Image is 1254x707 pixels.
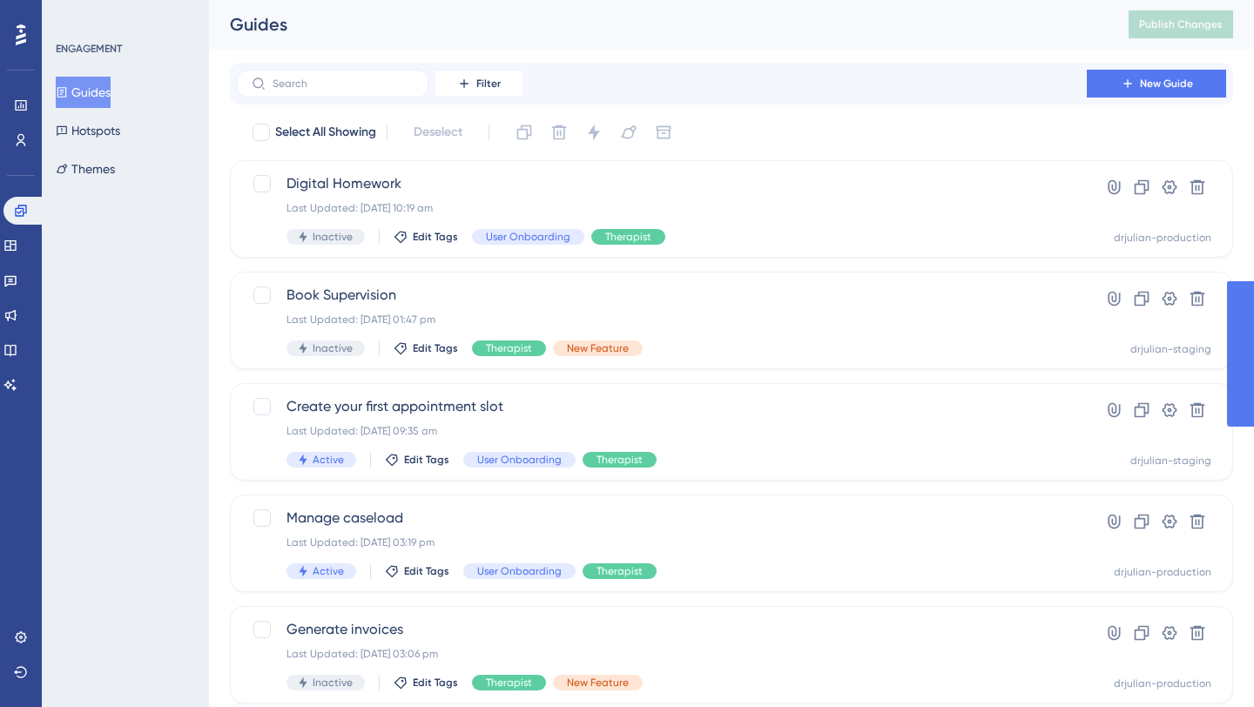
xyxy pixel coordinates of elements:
div: drjulian-production [1114,565,1211,579]
span: User Onboarding [477,564,562,578]
span: New Feature [567,676,629,690]
span: Edit Tags [413,341,458,355]
span: Manage caseload [287,508,1037,529]
button: Edit Tags [385,453,449,467]
button: Hotspots [56,115,120,146]
span: Active [313,564,344,578]
button: Filter [435,70,522,98]
span: Inactive [313,676,353,690]
span: User Onboarding [477,453,562,467]
span: Book Supervision [287,285,1037,306]
button: Edit Tags [394,230,458,244]
span: Inactive [313,341,353,355]
div: Guides [230,12,1085,37]
div: Last Updated: [DATE] 01:47 pm [287,313,1037,327]
span: Deselect [414,122,462,143]
button: Deselect [398,117,478,148]
div: drjulian-production [1114,677,1211,690]
span: Therapist [597,564,643,578]
span: Therapist [486,676,532,690]
span: Therapist [597,453,643,467]
span: Edit Tags [404,564,449,578]
span: Edit Tags [413,230,458,244]
button: New Guide [1087,70,1226,98]
div: Last Updated: [DATE] 09:35 am [287,424,1037,438]
button: Publish Changes [1129,10,1233,38]
div: drjulian-staging [1130,454,1211,468]
span: Select All Showing [275,122,376,143]
button: Edit Tags [394,676,458,690]
span: Digital Homework [287,173,1037,194]
span: Edit Tags [413,676,458,690]
span: Edit Tags [404,453,449,467]
span: Generate invoices [287,619,1037,640]
span: Therapist [605,230,651,244]
iframe: UserGuiding AI Assistant Launcher [1181,638,1233,690]
div: Last Updated: [DATE] 03:19 pm [287,535,1037,549]
button: Themes [56,153,115,185]
div: drjulian-staging [1130,342,1211,356]
button: Guides [56,77,111,108]
span: New Feature [567,341,629,355]
span: Active [313,453,344,467]
span: Publish Changes [1139,17,1223,31]
span: Inactive [313,230,353,244]
span: Create your first appointment slot [287,396,1037,417]
span: Therapist [486,341,532,355]
div: ENGAGEMENT [56,42,122,56]
span: New Guide [1140,77,1193,91]
div: Last Updated: [DATE] 10:19 am [287,201,1037,215]
input: Search [273,77,414,90]
button: Edit Tags [385,564,449,578]
span: User Onboarding [486,230,570,244]
div: drjulian-production [1114,231,1211,245]
button: Edit Tags [394,341,458,355]
div: Last Updated: [DATE] 03:06 pm [287,647,1037,661]
span: Filter [476,77,501,91]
